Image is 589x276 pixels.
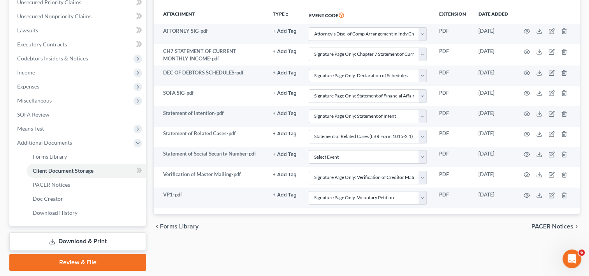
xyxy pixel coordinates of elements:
i: chevron_right [573,223,580,230]
button: + Add Tag [273,29,296,34]
a: + Add Tag [273,130,296,137]
td: PDF [433,147,472,167]
td: [DATE] [472,188,514,208]
td: PDF [433,188,472,208]
td: SOFA SIG-pdf [154,86,267,106]
td: PDF [433,106,472,126]
td: Verification of Master Mailing-pdf [154,167,267,188]
a: + Add Tag [273,150,296,157]
span: SOFA Review [17,111,49,118]
span: Additional Documents [17,139,72,146]
button: + Add Tag [273,131,296,136]
a: Doc Creator [26,192,146,206]
a: Download & Print [9,232,146,251]
span: Forms Library [33,153,67,160]
span: PACER Notices [531,223,573,230]
td: PDF [433,65,472,86]
a: + Add Tag [273,110,296,117]
a: + Add Tag [273,48,296,55]
a: + Add Tag [273,69,296,76]
span: Doc Creator [33,195,63,202]
a: SOFA Review [11,108,146,122]
a: Forms Library [26,150,146,164]
a: Executory Contracts [11,37,146,51]
th: Date added [472,6,514,24]
span: Expenses [17,83,39,90]
button: + Add Tag [273,172,296,177]
td: PDF [433,167,472,188]
button: PACER Notices chevron_right [531,223,580,230]
button: + Add Tag [273,193,296,198]
a: Client Document Storage [26,164,146,178]
td: DEC OF DEBTORS SCHEDULES-pdf [154,65,267,86]
td: [DATE] [472,106,514,126]
td: [DATE] [472,167,514,188]
td: ATTORNEY SIG-pdf [154,24,267,44]
a: Lawsuits [11,23,146,37]
td: PDF [433,86,472,106]
a: Download History [26,206,146,220]
th: Event Code [302,6,433,24]
span: Lawsuits [17,27,38,34]
button: chevron_left Forms Library [154,223,199,230]
button: + Add Tag [273,152,296,157]
span: 6 [578,249,585,256]
a: + Add Tag [273,171,296,178]
td: VP1-pdf [154,188,267,208]
td: PDF [433,24,472,44]
span: Miscellaneous [17,97,52,104]
th: Attachment [154,6,267,24]
span: Client Document Storage [33,167,93,174]
button: + Add Tag [273,71,296,76]
span: Download History [33,209,77,216]
span: Executory Contracts [17,41,67,48]
span: Income [17,69,35,76]
span: Codebtors Insiders & Notices [17,55,88,62]
a: Review & File [9,254,146,271]
a: + Add Tag [273,27,296,35]
a: + Add Tag [273,89,296,97]
button: + Add Tag [273,91,296,96]
td: [DATE] [472,127,514,147]
a: PACER Notices [26,178,146,192]
button: + Add Tag [273,49,296,54]
th: Extension [433,6,472,24]
a: Unsecured Nonpriority Claims [11,9,146,23]
i: chevron_left [154,223,160,230]
span: Means Test [17,125,44,132]
td: [DATE] [472,86,514,106]
td: PDF [433,127,472,147]
i: unfold_more [284,12,289,17]
a: + Add Tag [273,191,296,198]
td: Statement of Related Cases-pdf [154,127,267,147]
td: Statement of Intention-pdf [154,106,267,126]
td: Statement of Social Security Number-pdf [154,147,267,167]
td: [DATE] [472,65,514,86]
iframe: Intercom live chat [563,249,581,268]
button: + Add Tag [273,111,296,116]
td: PDF [433,44,472,65]
td: [DATE] [472,44,514,65]
span: Forms Library [160,223,199,230]
td: [DATE] [472,147,514,167]
button: TYPEunfold_more [273,12,289,17]
td: [DATE] [472,24,514,44]
span: PACER Notices [33,181,70,188]
td: CH7 STATEMENT OF CURRENT MONTHLY INCOME-pdf [154,44,267,65]
span: Unsecured Nonpriority Claims [17,13,91,19]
